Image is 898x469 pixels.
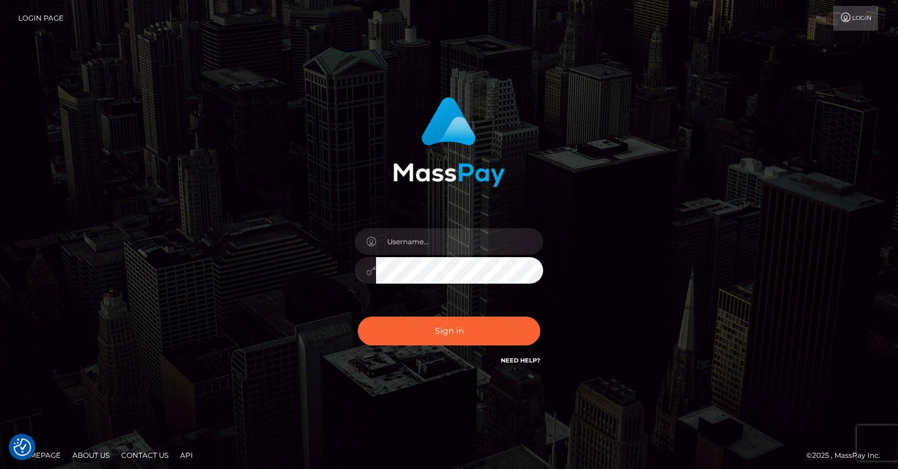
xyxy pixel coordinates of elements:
button: Sign in [358,317,540,345]
a: Homepage [13,446,65,464]
img: Revisit consent button [14,438,31,456]
a: Contact Us [117,446,173,464]
a: Login Page [18,6,64,31]
div: © 2025 , MassPay Inc. [806,449,889,462]
img: MassPay Login [393,97,505,187]
a: API [175,446,198,464]
input: Username... [376,228,543,255]
button: Consent Preferences [14,438,31,456]
a: Need Help? [501,357,540,364]
a: About Us [68,446,114,464]
a: Login [833,6,878,31]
